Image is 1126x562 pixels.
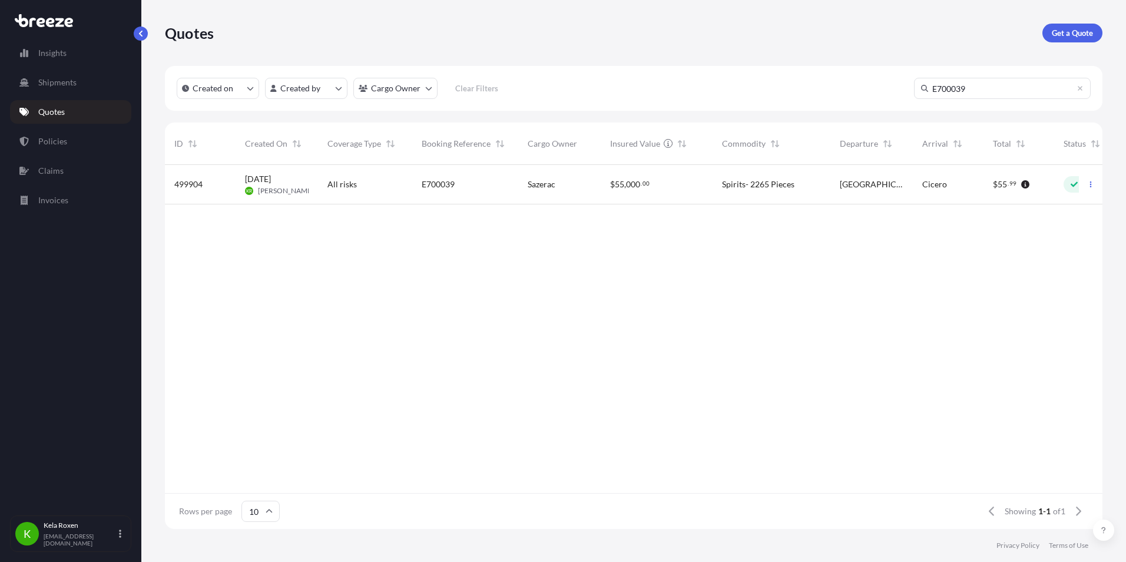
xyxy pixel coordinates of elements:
button: Sort [768,137,782,151]
button: Sort [290,137,304,151]
p: Cargo Owner [371,82,420,94]
span: [DATE] [245,173,271,185]
span: Rows per page [179,505,232,517]
span: Insured Value [610,138,660,150]
button: createdBy Filter options [265,78,347,99]
span: ID [174,138,183,150]
button: createdOn Filter options [177,78,259,99]
span: Total [993,138,1011,150]
span: K [24,528,31,540]
span: KR [246,185,252,197]
a: Quotes [10,100,131,124]
button: Sort [383,137,398,151]
button: Sort [880,137,895,151]
span: Cicero [922,178,947,190]
span: Status [1064,138,1086,150]
span: Arrival [922,138,948,150]
p: [EMAIL_ADDRESS][DOMAIN_NAME] [44,533,117,547]
span: Sazerac [528,178,555,190]
button: Sort [675,137,689,151]
button: Sort [1088,137,1102,151]
span: Departure [840,138,878,150]
span: 55 [615,180,624,189]
span: . [641,181,642,186]
span: E700039 [422,178,455,190]
span: $ [993,180,998,189]
span: Commodity [722,138,766,150]
a: Get a Quote [1042,24,1102,42]
span: 00 [643,181,650,186]
a: Terms of Use [1049,541,1088,550]
p: Created by [280,82,320,94]
a: Insights [10,41,131,65]
p: Insights [38,47,67,59]
span: 1-1 [1038,505,1051,517]
button: cargoOwner Filter options [353,78,438,99]
span: Showing [1005,505,1036,517]
p: Quotes [165,24,214,42]
span: [PERSON_NAME] [258,186,314,196]
p: Clear Filters [455,82,498,94]
a: Shipments [10,71,131,94]
span: 000 [626,180,640,189]
span: of 1 [1053,505,1065,517]
span: . [1008,181,1009,186]
p: Get a Quote [1052,27,1093,39]
a: Privacy Policy [996,541,1039,550]
p: Claims [38,165,64,177]
p: Created on [193,82,233,94]
a: Claims [10,159,131,183]
span: Booking Reference [422,138,491,150]
span: Cargo Owner [528,138,577,150]
a: Invoices [10,189,131,212]
button: Clear Filters [443,79,509,98]
button: Sort [1014,137,1028,151]
input: Search Quote or Shipment ID... [914,78,1091,99]
button: Sort [493,137,507,151]
span: , [624,180,626,189]
p: Kela Roxen [44,521,117,530]
button: Sort [186,137,200,151]
p: Invoices [38,194,68,206]
span: 499904 [174,178,203,190]
span: [GEOGRAPHIC_DATA] [840,178,903,190]
span: $ [610,180,615,189]
p: Quotes [38,106,65,118]
button: Sort [951,137,965,151]
p: Shipments [38,77,77,88]
span: Coverage Type [327,138,381,150]
span: 99 [1009,181,1016,186]
p: Policies [38,135,67,147]
a: Policies [10,130,131,153]
span: Spirits- 2265 Pieces [722,178,794,190]
span: All risks [327,178,357,190]
span: Created On [245,138,287,150]
span: 55 [998,180,1007,189]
